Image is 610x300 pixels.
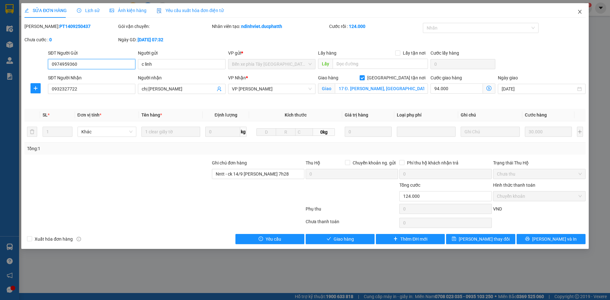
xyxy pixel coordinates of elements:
[365,74,428,81] span: [GEOGRAPHIC_DATA] tận nơi
[138,74,225,81] div: Người nhận
[525,127,572,137] input: 0
[110,8,114,13] span: picture
[43,112,48,117] span: SL
[493,183,535,188] label: Hình thức thanh toán
[497,191,582,201] span: Chuyển khoản
[138,37,163,42] b: [DATE] 07:32
[228,75,246,80] span: VP Nhận
[502,85,576,92] input: Ngày giao
[48,74,135,81] div: SĐT Người Nhận
[394,109,458,121] th: Loại phụ phí
[232,59,312,69] span: Bến xe phía Tây Thanh Hóa
[497,169,582,179] span: Chưa thu
[228,50,315,57] div: VP gửi
[32,236,75,243] span: Xuất hóa đơn hàng
[577,127,583,137] button: plus
[313,128,335,136] span: 0kg
[350,159,398,166] span: Chuyển khoản ng. gửi
[110,8,146,13] span: Ảnh kiện hàng
[141,127,200,137] input: VD: Bàn, Ghế
[318,83,335,94] span: Giao
[430,50,459,56] label: Cước lấy hàng
[266,236,281,243] span: Yêu cầu
[212,23,328,30] div: Nhân viên tạo:
[256,128,276,136] input: D
[318,50,336,56] span: Lấy hàng
[27,127,37,137] button: delete
[525,237,530,242] span: printer
[138,50,225,57] div: Người gửi
[430,59,495,69] input: Cước lấy hàng
[235,234,304,244] button: exclamation-circleYêu cầu
[48,50,135,57] div: SĐT Người Gửi
[571,3,589,21] button: Close
[59,24,91,29] b: PT1409250437
[77,237,81,241] span: info-circle
[318,59,333,69] span: Lấy
[345,127,392,137] input: 0
[78,112,101,117] span: Đơn vị tính
[306,234,375,244] button: checkGiao hàng
[214,112,237,117] span: Định lượng
[400,50,428,57] span: Lấy tận nơi
[446,234,515,244] button: save[PERSON_NAME] thay đổi
[461,127,519,137] input: Ghi Chú
[31,86,40,91] span: plus
[241,24,282,29] b: ndinhviet.ducphatth
[376,234,445,244] button: plusThêm ĐH mới
[306,160,320,165] span: Thu Hộ
[81,127,132,137] span: Khác
[493,206,502,211] span: VND
[118,23,211,30] div: Gói vận chuyển:
[430,83,483,94] input: Cước giao hàng
[318,75,338,80] span: Giao hàng
[49,37,52,42] b: 0
[285,112,307,117] span: Kích thước
[157,8,162,13] img: icon
[393,237,398,242] span: plus
[305,218,399,229] div: Chưa thanh toán
[305,205,399,217] div: Phụ thu
[486,86,491,91] span: dollar-circle
[24,36,117,43] div: Chưa cước :
[240,127,247,137] span: kg
[459,236,510,243] span: [PERSON_NAME] thay đổi
[327,237,331,242] span: check
[276,128,295,136] input: R
[329,23,422,30] div: Cước rồi :
[399,183,420,188] span: Tổng cước
[430,75,462,80] label: Cước giao hàng
[295,128,313,136] input: C
[27,145,235,152] div: Tổng: 1
[498,75,518,80] label: Ngày giao
[452,237,456,242] span: save
[525,112,547,117] span: Cước hàng
[30,83,41,93] button: plus
[24,8,29,13] span: edit
[458,109,522,121] th: Ghi chú
[493,159,586,166] div: Trạng thái Thu Hộ
[157,8,224,13] span: Yêu cầu xuất hóa đơn điện tử
[532,236,577,243] span: [PERSON_NAME] và In
[212,160,247,165] label: Ghi chú đơn hàng
[118,36,211,43] div: Ngày GD:
[517,234,586,244] button: printer[PERSON_NAME] và In
[400,236,427,243] span: Thêm ĐH mới
[24,8,67,13] span: SỬA ĐƠN HÀNG
[232,84,312,94] span: VP Ngọc Hồi
[259,237,263,242] span: exclamation-circle
[404,159,461,166] span: Phí thu hộ khách nhận trả
[141,112,162,117] span: Tên hàng
[212,169,304,179] input: Ghi chú đơn hàng
[77,8,99,13] span: Lịch sử
[335,83,428,94] input: Giao tận nơi
[345,112,368,117] span: Giá trị hàng
[577,9,582,14] span: close
[24,23,117,30] div: [PERSON_NAME]:
[217,86,222,91] span: user-add
[349,24,365,29] b: 124.000
[333,59,428,69] input: Dọc đường
[334,236,354,243] span: Giao hàng
[77,8,81,13] span: clock-circle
